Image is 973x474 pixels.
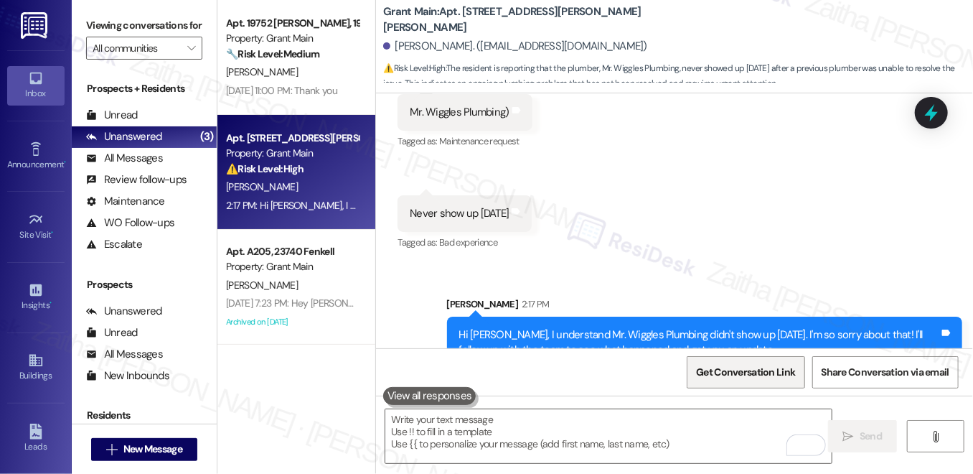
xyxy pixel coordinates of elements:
i:  [930,431,941,442]
span: : The resident is reporting that the plumber, Mr. Wiggles Plumbing, never showed up [DATE] after ... [383,61,973,92]
div: Prospects [72,277,217,292]
div: Apt. [STREET_ADDRESS][PERSON_NAME][PERSON_NAME] [226,131,359,146]
div: All Messages [86,347,163,362]
button: Send [828,420,898,452]
a: Leads [7,419,65,458]
div: Property: Grant Main [226,259,359,274]
div: Unread [86,325,138,340]
span: • [64,157,66,167]
div: Prospects + Residents [72,81,217,96]
div: All Messages [86,151,163,166]
b: Grant Main: Apt. [STREET_ADDRESS][PERSON_NAME][PERSON_NAME] [383,4,670,35]
a: Buildings [7,348,65,387]
strong: ⚠️ Risk Level: High [226,162,304,175]
label: Viewing conversations for [86,14,202,37]
div: Unanswered [86,304,162,319]
span: [PERSON_NAME] [226,180,298,193]
i:  [843,431,854,442]
div: Unanswered [86,129,162,144]
span: [PERSON_NAME] [226,65,298,78]
div: Maintenance [86,194,165,209]
span: Bad experience [439,236,497,248]
i:  [187,42,195,54]
span: [PERSON_NAME] [226,279,298,292]
div: Tagged as: [398,131,532,152]
button: New Message [91,438,197,461]
div: [DATE] 11:00 PM: Thank you [226,84,337,97]
div: Escalate [86,237,142,252]
div: Unread [86,108,138,123]
strong: ⚠️ Risk Level: High [383,62,445,74]
span: Get Conversation Link [696,365,795,380]
div: [PERSON_NAME]. ([EMAIL_ADDRESS][DOMAIN_NAME]) [383,39,647,54]
div: Hi [PERSON_NAME], I understand Mr. Wiggles Plumbing didn't show up [DATE]. I'm so sorry about tha... [459,327,939,358]
button: Get Conversation Link [687,356,804,389]
div: Apt. A205, 23740 Fenkell [226,244,359,259]
div: 2:17 PM [518,297,549,312]
div: Residents [72,408,217,423]
strong: 🔧 Risk Level: Medium [226,47,319,60]
span: Send [860,429,882,444]
div: Mr. Wiggles Plumbing) [410,105,509,120]
input: All communities [93,37,179,60]
a: Insights • [7,278,65,317]
div: New Inbounds [86,368,169,384]
span: Share Conversation via email [822,365,949,380]
i:  [106,444,117,455]
span: • [50,298,52,308]
div: [PERSON_NAME] [447,297,962,317]
button: Share Conversation via email [812,356,959,389]
div: Tagged as: [398,232,532,253]
div: Apt. 19752 [PERSON_NAME], 19752 [PERSON_NAME] [226,16,359,31]
span: New Message [123,442,182,457]
a: Inbox [7,66,65,105]
div: [DATE] 7:23 PM: Hey [PERSON_NAME], we appreciate your text! We'll be back at 11AM to help you out... [226,297,858,310]
img: ResiDesk Logo [21,12,50,39]
div: Review follow-ups [86,172,187,187]
div: WO Follow-ups [86,215,174,231]
div: Property: Grant Main [226,31,359,46]
div: Never show up [DATE] [410,206,509,221]
span: • [52,228,54,238]
span: Maintenance request [439,135,520,147]
a: Site Visit • [7,208,65,246]
div: Archived on [DATE] [225,313,360,331]
div: Property: Grant Main [226,146,359,161]
textarea: To enrich screen reader interactions, please activate Accessibility in Grammarly extension settings [385,409,832,463]
div: (3) [197,126,217,148]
